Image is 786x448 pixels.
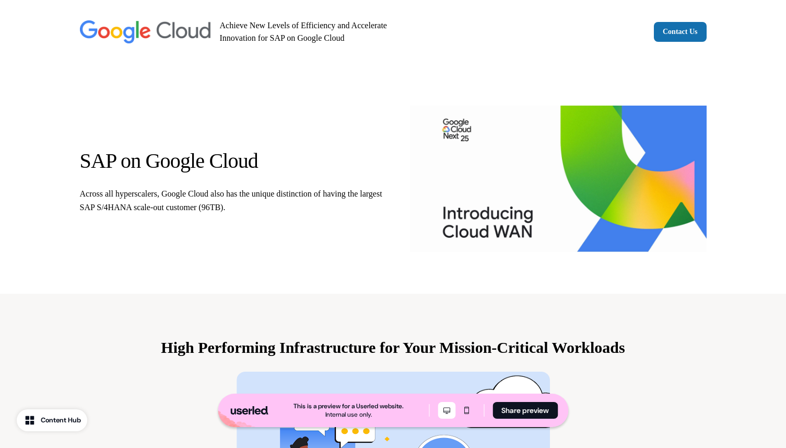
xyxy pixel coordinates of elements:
[438,402,455,419] button: Desktop mode
[220,19,404,44] p: Achieve New Levels of Efficiency and Accelerate Innovation for SAP on Google Cloud
[492,402,558,419] button: Share preview
[325,410,372,419] div: Internal use only.
[161,339,625,356] strong: High Performing Infrastructure for Your Mission-Critical Workloads
[294,402,404,410] div: This is a preview for a Userled website.
[17,409,87,431] button: Content Hub
[41,415,81,426] div: Content Hub
[80,189,382,212] span: Across all hyperscalers, Google Cloud also has the unique distinction of having the largest SAP S...
[80,148,393,174] p: SAP on Google Cloud
[457,402,475,419] button: Mobile mode
[654,22,707,42] a: Contact Us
